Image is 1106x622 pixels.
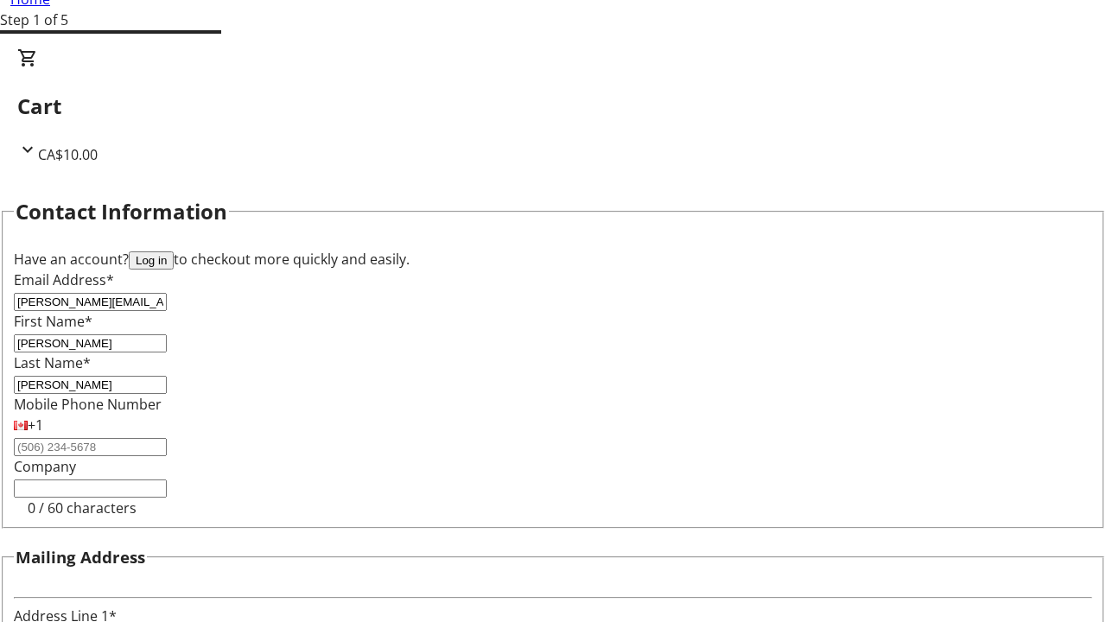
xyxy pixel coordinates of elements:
[14,395,162,414] label: Mobile Phone Number
[14,312,92,331] label: First Name*
[38,145,98,164] span: CA$10.00
[14,457,76,476] label: Company
[14,438,167,456] input: (506) 234-5678
[16,545,145,569] h3: Mailing Address
[14,353,91,372] label: Last Name*
[17,91,1089,122] h2: Cart
[28,498,137,517] tr-character-limit: 0 / 60 characters
[14,270,114,289] label: Email Address*
[14,249,1092,270] div: Have an account? to checkout more quickly and easily.
[17,48,1089,165] div: CartCA$10.00
[16,196,227,227] h2: Contact Information
[129,251,174,270] button: Log in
